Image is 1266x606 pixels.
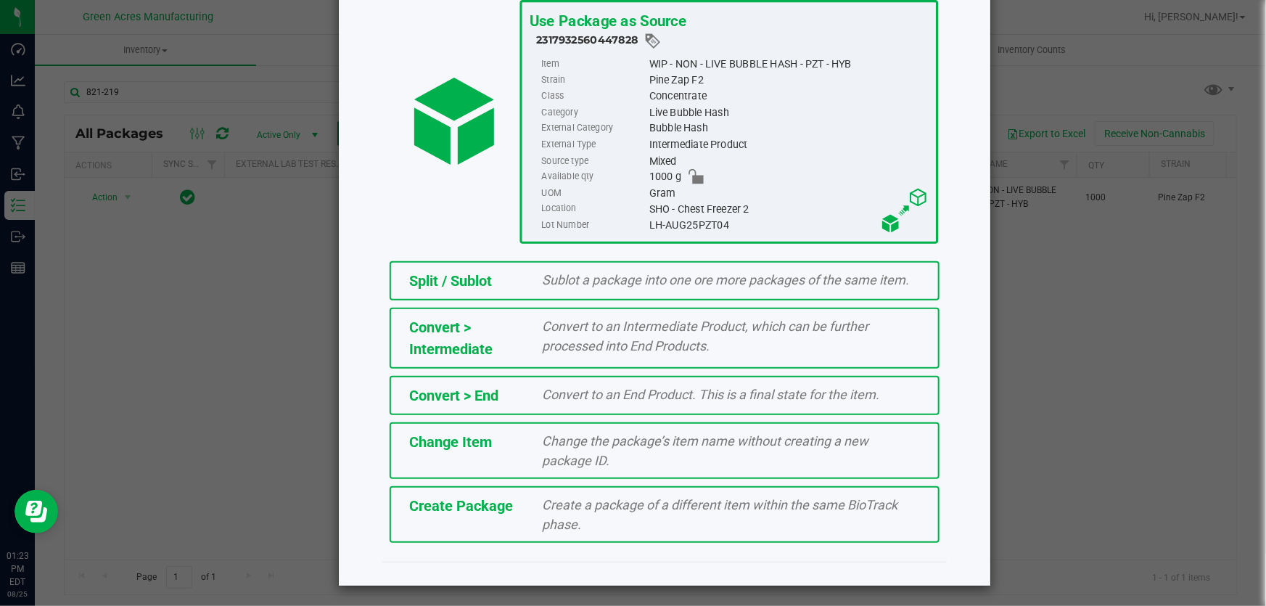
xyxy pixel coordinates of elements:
label: UOM [541,185,646,201]
label: Category [541,105,646,120]
div: Pine Zap F2 [649,72,929,88]
span: Convert > Intermediate [409,319,493,358]
span: Change Item [409,433,492,451]
div: Bubble Hash [649,120,929,136]
span: Create Package [409,497,513,515]
span: Split / Sublot [409,272,492,290]
span: Convert to an Intermediate Product, which can be further processed into End Products. [543,319,869,353]
div: Live Bubble Hash [649,105,929,120]
label: External Category [541,120,646,136]
div: Mixed [649,153,929,169]
label: Lot Number [541,217,646,233]
span: Create a package of a different item within the same BioTrack phase. [543,497,898,532]
div: 2317932560447828 [536,32,929,50]
div: LH-AUG25PZT04 [649,217,929,233]
label: External Type [541,136,646,152]
label: Item [541,56,646,72]
span: Sublot a package into one ore more packages of the same item. [543,272,910,287]
label: Source type [541,153,646,169]
span: Convert to an End Product. This is a final state for the item. [543,387,880,402]
div: Intermediate Product [649,136,929,152]
div: Concentrate [649,89,929,105]
label: Available qty [541,169,646,185]
iframe: Resource center [15,490,58,533]
span: Change the package’s item name without creating a new package ID. [543,433,869,468]
div: WIP - NON - LIVE BUBBLE HASH - PZT - HYB [649,56,929,72]
label: Class [541,89,646,105]
div: Gram [649,185,929,201]
div: SHO - Chest Freezer 2 [649,201,929,217]
label: Location [541,201,646,217]
span: 1000 g [649,169,681,185]
label: Strain [541,72,646,88]
span: Convert > End [409,387,498,404]
span: Use Package as Source [530,12,686,30]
